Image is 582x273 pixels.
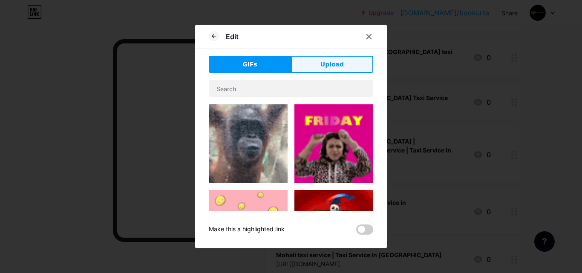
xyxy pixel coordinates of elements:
[291,56,373,73] button: Upload
[209,104,288,183] img: Gihpy
[226,32,239,42] div: Edit
[320,60,344,69] span: Upload
[294,104,373,183] img: Gihpy
[209,56,291,73] button: GIFs
[209,224,285,235] div: Make this a highlighted link
[209,80,373,97] input: Search
[242,60,257,69] span: GIFs
[294,190,373,269] img: Gihpy
[209,190,288,269] img: Gihpy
